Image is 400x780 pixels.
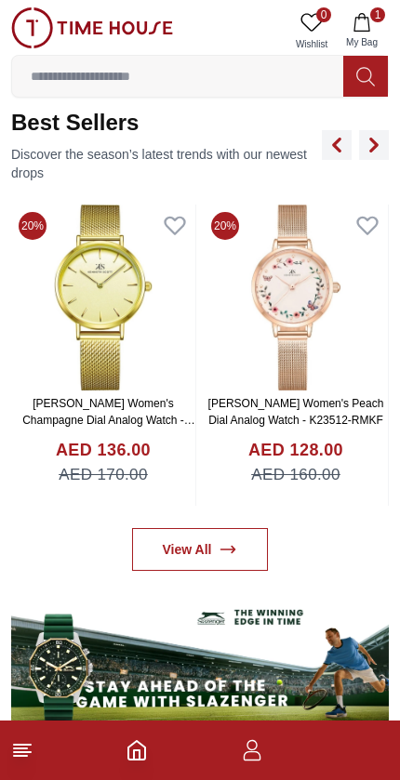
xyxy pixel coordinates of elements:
[56,438,151,463] h4: AED 136.00
[132,528,269,571] a: View All
[248,438,343,463] h4: AED 128.00
[11,7,173,48] img: ...
[59,463,148,487] span: AED 170.00
[335,7,389,55] button: 1My Bag
[316,7,331,22] span: 0
[11,108,322,138] h2: Best Sellers
[11,205,195,390] img: Kenneth Scott Women's Champagne Dial Analog Watch - K22519-GMGC
[22,397,195,443] a: [PERSON_NAME] Women's Champagne Dial Analog Watch - K22519-GMGC
[288,7,335,55] a: 0Wishlist
[288,37,335,51] span: Wishlist
[251,463,340,487] span: AED 160.00
[11,589,389,731] img: ...
[370,7,385,22] span: 1
[204,205,388,390] img: Kenneth Scott Women's Peach Dial Analog Watch - K23512-RMKF
[211,212,239,240] span: 20%
[208,397,384,427] a: [PERSON_NAME] Women's Peach Dial Analog Watch - K23512-RMKF
[11,145,322,182] p: Discover the season’s latest trends with our newest drops
[19,212,47,240] span: 20%
[339,35,385,49] span: My Bag
[126,739,148,761] a: Home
